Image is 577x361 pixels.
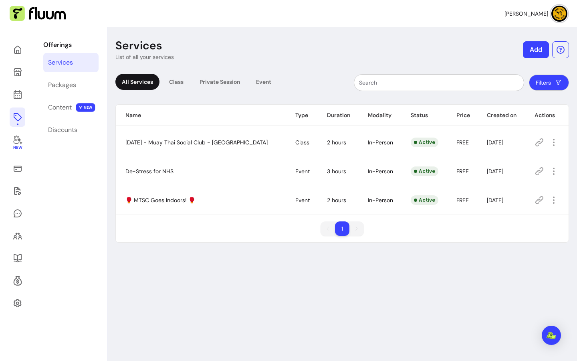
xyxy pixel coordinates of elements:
div: Class [163,74,190,90]
div: Active [411,138,438,147]
span: 🥊 MTSC Goes Indoors! 🥊 [125,197,195,204]
span: 3 hours [327,168,346,175]
div: Discounts [48,125,77,135]
a: Waivers [10,181,25,201]
span: Event [295,197,310,204]
th: Duration [317,105,358,126]
th: Modality [358,105,401,126]
nav: pagination navigation [317,217,368,240]
a: Clients [10,226,25,245]
th: Status [401,105,447,126]
span: FREE [456,139,469,146]
a: Refer & Earn [10,271,25,290]
a: Content NEW [43,98,99,117]
p: Services [115,39,162,53]
a: My Messages [10,204,25,223]
div: Services [48,58,73,67]
input: Search [359,79,519,87]
img: avatar [551,6,567,22]
span: [DATE] [487,168,503,175]
img: Fluum Logo [10,6,66,21]
a: Packages [43,75,99,95]
a: Services [43,53,99,72]
span: New [13,145,22,150]
div: Packages [48,80,76,90]
th: Type [286,105,317,126]
span: In-Person [368,168,393,175]
button: Filters [529,75,569,91]
th: Created on [477,105,525,126]
div: Content [48,103,72,112]
span: De-Stress for NHS [125,168,174,175]
a: Calendar [10,85,25,104]
div: Private Session [193,74,246,90]
span: FREE [456,197,469,204]
th: Price [447,105,477,126]
p: Offerings [43,40,99,50]
p: List of all your services [115,53,174,61]
button: Add [523,41,549,58]
span: Event [295,168,310,175]
span: Class [295,139,309,146]
a: Resources [10,249,25,268]
span: [DATE] [487,139,503,146]
th: Actions [525,105,569,126]
li: pagination item 1 active [335,221,349,236]
div: Event [250,74,278,90]
span: In-Person [368,197,393,204]
span: 2 hours [327,197,346,204]
a: Offerings [10,107,25,127]
button: avatar[PERSON_NAME] [504,6,567,22]
a: New [10,130,25,156]
span: In-Person [368,139,393,146]
a: My Page [10,63,25,82]
span: FREE [456,168,469,175]
span: [PERSON_NAME] [504,10,548,18]
div: Active [411,195,438,205]
span: [DATE] [487,197,503,204]
a: Discounts [43,120,99,140]
th: Name [116,105,286,126]
a: Settings [10,294,25,313]
span: 2 hours [327,139,346,146]
a: Home [10,40,25,59]
div: Open Intercom Messenger [542,326,561,345]
span: NEW [76,103,95,112]
a: Sales [10,159,25,178]
span: [DATE] - Muay Thai Social Club - [GEOGRAPHIC_DATA] [125,139,268,146]
div: Active [411,166,438,176]
div: All Services [115,74,159,90]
